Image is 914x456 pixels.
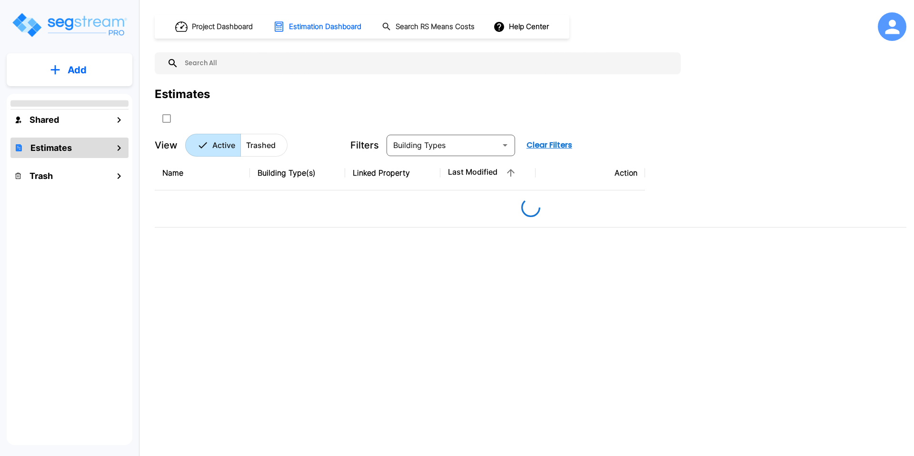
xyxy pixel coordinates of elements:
[523,136,576,155] button: Clear Filters
[157,109,176,128] button: SelectAll
[491,18,553,36] button: Help Center
[345,156,440,190] th: Linked Property
[30,141,72,154] h1: Estimates
[179,52,676,74] input: Search All
[246,139,276,151] p: Trashed
[378,18,480,36] button: Search RS Means Costs
[498,139,512,152] button: Open
[30,113,59,126] h1: Shared
[192,21,253,32] h1: Project Dashboard
[68,63,87,77] p: Add
[155,86,210,103] div: Estimates
[212,139,235,151] p: Active
[440,156,536,190] th: Last Modified
[536,156,645,190] th: Action
[171,16,258,37] button: Project Dashboard
[11,11,128,39] img: Logo
[162,167,242,178] div: Name
[289,21,361,32] h1: Estimation Dashboard
[250,156,345,190] th: Building Type(s)
[185,134,241,157] button: Active
[155,138,178,152] p: View
[240,134,288,157] button: Trashed
[396,21,475,32] h1: Search RS Means Costs
[269,17,367,37] button: Estimation Dashboard
[7,56,132,84] button: Add
[389,139,497,152] input: Building Types
[185,134,288,157] div: Platform
[30,169,53,182] h1: Trash
[350,138,379,152] p: Filters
